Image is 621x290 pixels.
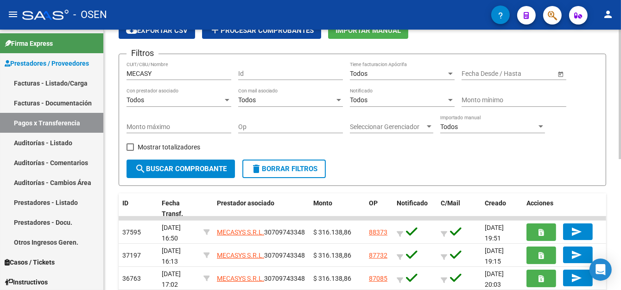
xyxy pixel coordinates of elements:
datatable-header-cell: Acciones [523,193,606,224]
span: - OSEN [73,5,107,25]
span: 37197 [122,252,141,259]
span: 30709743348 [217,228,305,236]
span: Procesar Comprobantes [209,26,314,35]
span: Prestador asociado [217,199,274,207]
span: ID [122,199,128,207]
button: Importar Manual [328,22,408,39]
span: Mostrar totalizadores [138,142,200,153]
span: C/Mail [441,199,460,207]
span: Creado [485,199,506,207]
button: Exportar CSV [119,22,195,39]
span: Firma Express [5,38,53,49]
datatable-header-cell: C/Mail [437,193,481,224]
span: Monto [313,199,332,207]
mat-icon: cloud_download [126,25,137,36]
span: $ 316.138,86 [313,228,351,236]
span: Todos [350,70,368,77]
span: MECASYS S.R.L. [217,228,264,236]
datatable-header-cell: Fecha Transf. [158,193,200,224]
span: [DATE] 19:15 [485,247,504,265]
input: Start date [462,70,490,78]
span: Todos [238,96,256,104]
span: Casos / Tickets [5,257,55,267]
span: [DATE] 19:51 [485,224,504,242]
span: [DATE] 16:50 [162,224,181,242]
mat-icon: send [571,226,582,237]
span: [DATE] 20:03 [485,270,504,288]
mat-icon: search [135,163,146,174]
span: Seleccionar Gerenciador [350,123,425,131]
span: Exportar CSV [126,26,188,35]
button: Buscar Comprobante [127,160,235,178]
mat-icon: send [571,272,582,284]
datatable-header-cell: OP [365,193,393,224]
a: 87732 [369,252,387,259]
span: [DATE] 17:02 [162,270,181,288]
span: Instructivos [5,277,48,287]
span: 37595 [122,228,141,236]
mat-icon: add [209,25,221,36]
span: Fecha Transf. [162,199,183,217]
datatable-header-cell: Creado [481,193,523,224]
datatable-header-cell: Prestador asociado [213,193,310,224]
span: Notificado [397,199,428,207]
a: 88373 [369,228,387,236]
span: Todos [350,96,368,104]
span: Todos [440,123,458,130]
span: [DATE] 16:13 [162,247,181,265]
datatable-header-cell: Monto [310,193,365,224]
span: Buscar Comprobante [135,165,227,173]
mat-icon: send [571,249,582,260]
button: Procesar Comprobantes [202,22,321,39]
span: Prestadores / Proveedores [5,58,89,68]
a: 87085 [369,275,387,282]
mat-icon: menu [7,9,19,20]
span: 30709743348 [217,252,305,259]
span: OP [369,199,378,207]
span: Borrar Filtros [251,165,317,173]
span: $ 316.138,86 [313,275,351,282]
button: Borrar Filtros [242,160,326,178]
datatable-header-cell: Notificado [393,193,437,224]
span: Acciones [526,199,553,207]
datatable-header-cell: ID [119,193,158,224]
span: Todos [127,96,144,104]
mat-icon: delete [251,163,262,174]
input: End date [498,70,544,78]
button: Open calendar [556,69,565,79]
span: $ 316.138,86 [313,252,351,259]
h3: Filtros [127,47,158,60]
span: MECASYS S.R.L. [217,252,264,259]
div: Open Intercom Messenger [589,259,612,281]
span: MECASYS S.R.L. [217,275,264,282]
span: 36763 [122,275,141,282]
span: Importar Manual [336,26,401,35]
mat-icon: person [602,9,614,20]
span: 30709743348 [217,275,305,282]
